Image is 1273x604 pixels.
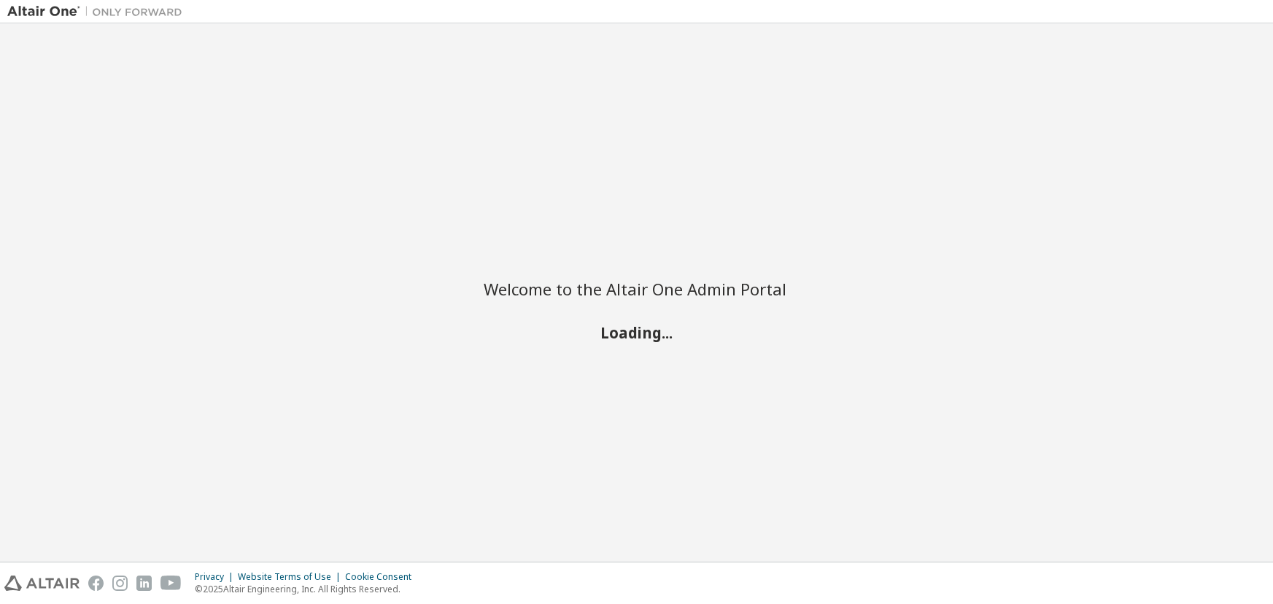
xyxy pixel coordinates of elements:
[195,571,238,583] div: Privacy
[136,576,152,591] img: linkedin.svg
[7,4,190,19] img: Altair One
[112,576,128,591] img: instagram.svg
[195,583,420,595] p: © 2025 Altair Engineering, Inc. All Rights Reserved.
[484,323,790,342] h2: Loading...
[345,571,420,583] div: Cookie Consent
[88,576,104,591] img: facebook.svg
[484,279,790,299] h2: Welcome to the Altair One Admin Portal
[4,576,80,591] img: altair_logo.svg
[160,576,182,591] img: youtube.svg
[238,571,345,583] div: Website Terms of Use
